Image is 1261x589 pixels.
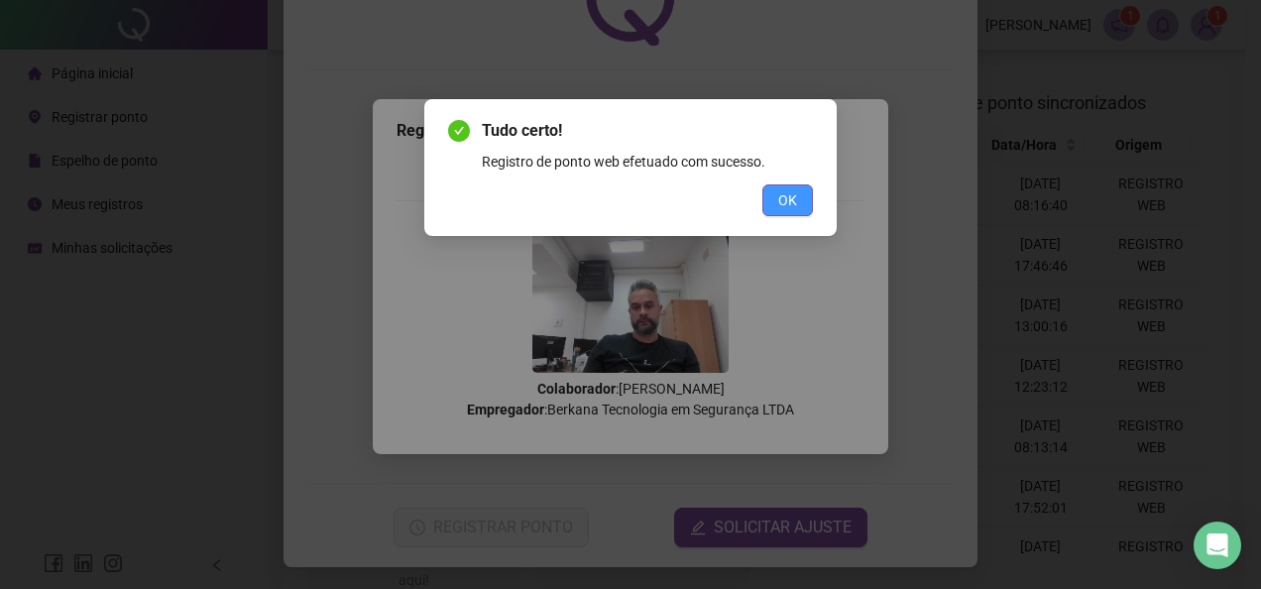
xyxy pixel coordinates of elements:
span: check-circle [448,120,470,142]
span: OK [778,189,797,211]
div: Open Intercom Messenger [1194,522,1241,569]
button: OK [762,184,813,216]
span: Tudo certo! [482,119,813,143]
div: Registro de ponto web efetuado com sucesso. [482,151,813,173]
